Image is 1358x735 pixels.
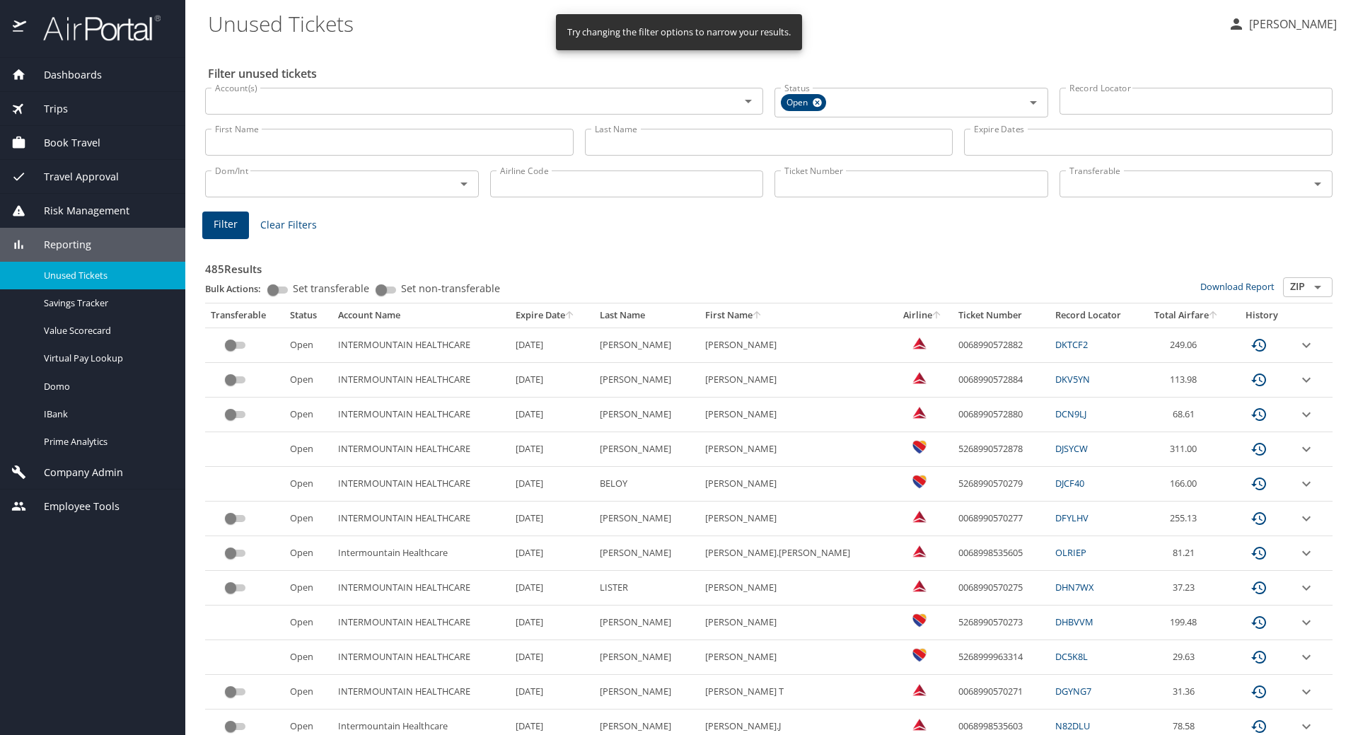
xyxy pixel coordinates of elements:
td: [DATE] [510,536,594,571]
th: Record Locator [1050,303,1142,328]
a: N82DLU [1055,719,1090,732]
img: Delta Airlines [912,371,927,385]
a: DHN7WX [1055,581,1093,594]
p: [PERSON_NAME] [1245,16,1337,33]
a: DCN9LJ [1055,407,1086,420]
th: Last Name [594,303,700,328]
span: Risk Management [26,203,129,219]
td: 37.23 [1142,571,1231,606]
td: [PERSON_NAME] [700,571,893,606]
span: Employee Tools [26,499,120,514]
th: Ticket Number [953,303,1050,328]
td: 0068990572882 [953,328,1050,362]
button: expand row [1298,441,1315,458]
button: expand row [1298,406,1315,423]
td: Intermountain Healthcare [332,536,510,571]
td: 0068990570275 [953,571,1050,606]
a: DFYLHV [1055,511,1089,524]
td: INTERMOUNTAIN HEALTHCARE [332,432,510,467]
td: [PERSON_NAME] [700,640,893,675]
td: 5268990572878 [953,432,1050,467]
a: DKTCF2 [1055,338,1088,351]
button: expand row [1298,475,1315,492]
button: Open [738,91,758,111]
button: expand row [1298,683,1315,700]
td: 5268999963314 [953,640,1050,675]
td: INTERMOUNTAIN HEALTHCARE [332,640,510,675]
button: expand row [1298,649,1315,666]
td: [PERSON_NAME] [700,606,893,640]
span: Travel Approval [26,169,119,185]
td: Open [284,328,332,362]
a: DJSYCW [1055,442,1088,455]
span: Virtual Pay Lookup [44,352,168,365]
span: Prime Analytics [44,435,168,448]
button: Open [1308,174,1328,194]
img: Delta Airlines [912,544,927,558]
span: Dashboards [26,67,102,83]
th: History [1231,303,1292,328]
td: [PERSON_NAME] [594,328,700,362]
td: 255.13 [1142,502,1231,536]
img: airportal-logo.png [28,14,161,42]
td: [PERSON_NAME] [700,432,893,467]
span: Set non-transferable [401,284,500,294]
td: 29.63 [1142,640,1231,675]
span: Clear Filters [260,216,317,234]
img: Southwest Airlines [912,475,927,489]
td: [PERSON_NAME] [700,363,893,398]
span: Savings Tracker [44,296,168,310]
img: Delta Airlines [912,579,927,593]
a: DJCF40 [1055,477,1084,490]
span: Open [781,96,816,110]
td: INTERMOUNTAIN HEALTHCARE [332,571,510,606]
th: Airline [893,303,953,328]
td: [PERSON_NAME] [594,640,700,675]
td: 5268990570279 [953,467,1050,502]
button: sort [753,311,762,320]
td: Open [284,502,332,536]
button: expand row [1298,371,1315,388]
td: [DATE] [510,363,594,398]
td: INTERMOUNTAIN HEALTHCARE [332,675,510,710]
td: 0068990572880 [953,398,1050,432]
button: expand row [1298,510,1315,527]
td: Open [284,467,332,502]
button: expand row [1298,337,1315,354]
td: [PERSON_NAME] T [700,675,893,710]
td: INTERMOUNTAIN HEALTHCARE [332,328,510,362]
td: 199.48 [1142,606,1231,640]
div: Open [781,94,826,111]
td: BELOY [594,467,700,502]
h1: Unused Tickets [208,1,1217,45]
span: Unused Tickets [44,269,168,282]
td: 31.36 [1142,675,1231,710]
span: IBank [44,407,168,421]
th: Expire Date [510,303,594,328]
td: INTERMOUNTAIN HEALTHCARE [332,363,510,398]
th: First Name [700,303,893,328]
img: Delta Airlines [912,509,927,523]
td: Open [284,675,332,710]
td: 0068990572884 [953,363,1050,398]
td: LISTER [594,571,700,606]
td: 81.21 [1142,536,1231,571]
td: Open [284,398,332,432]
td: Open [284,432,332,467]
th: Total Airfare [1142,303,1231,328]
td: [PERSON_NAME] [594,536,700,571]
span: Set transferable [293,284,369,294]
button: Open [1023,93,1043,112]
td: [PERSON_NAME] [594,675,700,710]
span: Company Admin [26,465,123,480]
td: 0068990570277 [953,502,1050,536]
td: [PERSON_NAME] [700,502,893,536]
button: expand row [1298,545,1315,562]
a: DKV5YN [1055,373,1090,386]
td: Open [284,571,332,606]
a: DHBVVM [1055,615,1093,628]
img: Delta Airlines [912,405,927,419]
a: DGYNG7 [1055,685,1091,698]
td: [DATE] [510,571,594,606]
td: 113.98 [1142,363,1231,398]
